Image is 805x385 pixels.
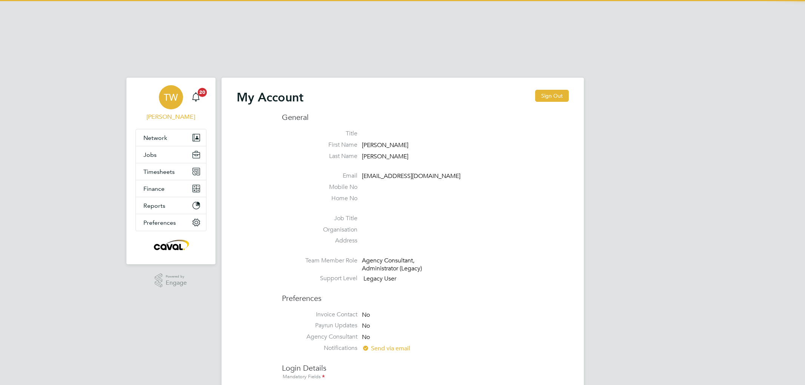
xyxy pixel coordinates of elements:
[363,275,396,282] span: Legacy User
[143,185,165,192] span: Finance
[282,183,357,191] label: Mobile No
[362,345,410,352] span: Send via email
[362,322,370,330] span: No
[282,275,357,282] label: Support Level
[282,152,357,160] label: Last Name
[282,333,357,341] label: Agency Consultant
[282,322,357,330] label: Payrun Updates
[282,286,569,303] h3: Preferences
[282,141,357,149] label: First Name
[362,173,460,180] span: [EMAIL_ADDRESS][DOMAIN_NAME]
[282,373,569,381] div: Mandatory Fields
[282,172,357,180] label: Email
[136,163,206,180] button: Timesheets
[136,214,206,231] button: Preferences
[143,219,176,226] span: Preferences
[282,344,357,352] label: Notifications
[136,180,206,197] button: Finance
[198,88,207,97] span: 20
[143,134,167,141] span: Network
[126,78,215,264] nav: Main navigation
[282,226,357,234] label: Organisation
[135,85,206,121] a: TW[PERSON_NAME]
[237,90,303,105] h2: My Account
[136,197,206,214] button: Reports
[362,141,408,149] span: [PERSON_NAME]
[362,257,434,273] div: Agency Consultant, Administrator (Legacy)
[143,168,175,175] span: Timesheets
[282,311,357,319] label: Invoice Contact
[155,273,187,288] a: Powered byEngage
[282,195,357,202] label: Home No
[282,215,357,222] label: Job Title
[166,273,187,280] span: Powered by
[362,311,370,319] span: No
[188,85,203,109] a: 20
[135,239,206,251] a: Go to home page
[282,130,357,138] label: Title
[152,239,189,251] img: caval-logo-retina.png
[282,257,357,265] label: Team Member Role
[143,151,157,158] span: Jobs
[143,202,165,209] span: Reports
[136,146,206,163] button: Jobs
[166,280,187,286] span: Engage
[135,112,206,121] span: Tim Wells
[164,92,178,102] span: TW
[136,129,206,146] button: Network
[282,237,357,245] label: Address
[362,153,408,160] span: [PERSON_NAME]
[282,112,569,122] h3: General
[282,356,569,381] h3: Login Details
[535,90,569,102] button: Sign Out
[362,333,370,341] span: No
